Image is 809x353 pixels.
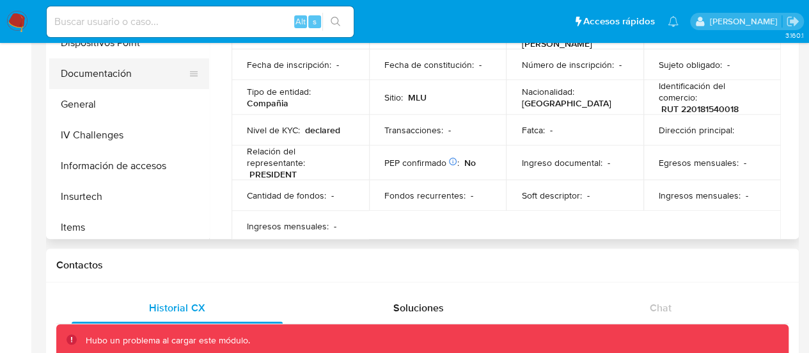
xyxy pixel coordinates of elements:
span: Alt [295,15,306,28]
span: 3.160.1 [785,30,803,40]
p: - [448,124,451,136]
p: Compañia [247,97,288,109]
p: MLU [408,92,427,103]
p: Relación del representante : [247,145,354,168]
p: - [618,59,621,70]
button: IV Challenges [49,120,209,151]
p: Ingreso documental : [521,157,602,168]
p: RUT 220181540018 [661,103,739,115]
p: No [464,157,476,168]
button: Items [49,212,209,243]
button: General [49,89,209,120]
button: Insurtech [49,181,209,212]
span: Accesos rápidos [583,15,655,28]
button: search-icon [322,13,349,31]
p: Fatca : [521,124,544,136]
p: Sitio : [384,92,403,103]
button: Dispositivos Point [49,28,209,58]
h1: Contactos [56,259,789,272]
p: Sujeto obligado : [659,59,722,70]
span: s [313,15,317,28]
p: Nacionalidad : [521,86,574,97]
p: Cantidad de fondos : [247,190,326,201]
span: Soluciones [393,300,444,315]
p: Identificación del comercio : [659,80,766,103]
button: Documentación [49,58,199,89]
p: - [331,190,334,201]
p: - [334,220,336,232]
p: declared [305,124,340,136]
p: - [471,190,473,201]
p: Ingresos mensuales : [247,220,329,232]
p: - [727,59,730,70]
p: Dirección principal : [659,124,734,136]
p: Nivel de KYC : [247,124,300,136]
p: - [744,157,746,168]
input: Buscar usuario o caso... [47,13,354,30]
p: Fecha de constitución : [384,59,474,70]
p: Fondos recurrentes : [384,190,466,201]
button: Información de accesos [49,151,209,181]
a: Notificaciones [668,16,679,27]
p: - [479,59,482,70]
p: Tipo de entidad : [247,86,311,97]
span: Historial CX [149,300,205,315]
p: Fecha de inscripción : [247,59,331,70]
p: Transacciones : [384,124,443,136]
p: - [549,124,552,136]
p: Número de inscripción : [521,59,613,70]
a: Salir [786,15,799,28]
p: [GEOGRAPHIC_DATA] [521,97,611,109]
p: - [746,190,748,201]
span: Chat [650,300,672,315]
p: PEP confirmado : [384,157,459,168]
p: federico.dibella@mercadolibre.com [709,15,782,28]
p: - [586,190,589,201]
p: - [336,59,339,70]
p: PRESIDENT [249,168,297,180]
p: DE DIOS [PERSON_NAME] [PERSON_NAME] [521,15,623,49]
p: - [607,157,609,168]
p: Hubo un problema al cargar este módulo. [86,334,250,347]
p: Egresos mensuales : [659,157,739,168]
p: Soft descriptor : [521,190,581,201]
p: Ingresos mensuales : [659,190,741,201]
